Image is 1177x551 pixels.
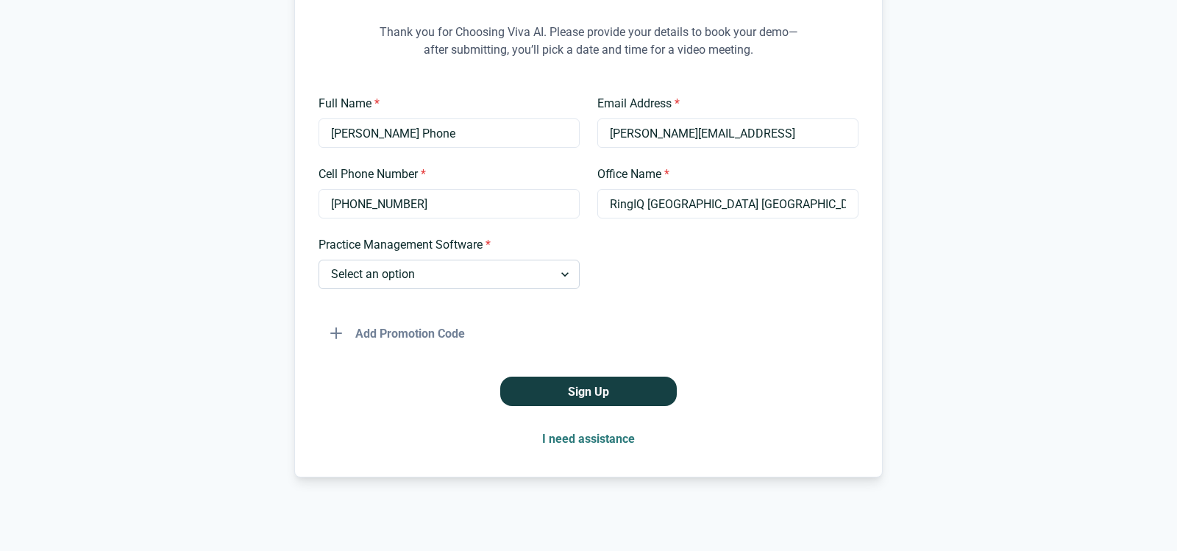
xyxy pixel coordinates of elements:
label: Office Name [597,166,850,183]
label: Email Address [597,95,850,113]
label: Practice Management Software [319,236,571,254]
button: I need assistance [530,424,647,453]
input: Type your office name and address [597,189,858,218]
button: Sign Up [500,377,677,406]
label: Full Name [319,95,571,113]
p: Thank you for Choosing Viva AI. Please provide your details to book your demo—after submitting, y... [368,5,809,77]
button: Add Promotion Code [319,319,477,348]
label: Cell Phone Number [319,166,571,183]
